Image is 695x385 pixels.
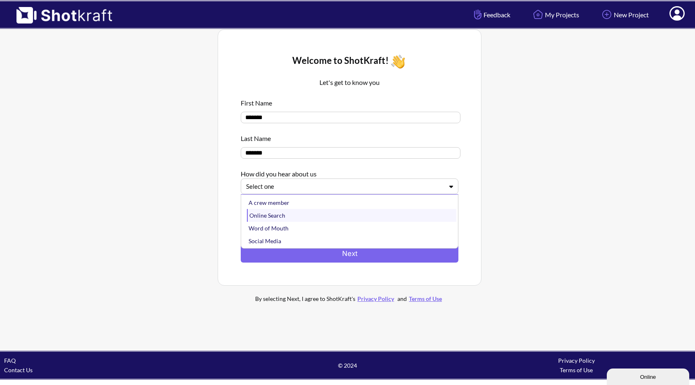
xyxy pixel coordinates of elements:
[407,295,444,302] a: Terms of Use
[525,4,585,26] a: My Projects
[462,356,691,365] div: Privacy Policy
[247,209,456,222] div: Online Search
[233,361,462,370] span: © 2024
[241,244,458,263] button: Next
[531,7,545,21] img: Home Icon
[241,77,458,87] p: Let's get to know you
[247,247,456,260] div: Other
[241,129,458,143] div: Last Name
[247,196,456,209] div: A crew member
[355,295,396,302] a: Privacy Policy
[389,52,407,71] img: Wave Icon
[4,366,33,373] a: Contact Us
[241,165,458,178] div: How did you hear about us
[241,52,458,71] div: Welcome to ShotKraft!
[4,357,16,364] a: FAQ
[600,7,614,21] img: Add Icon
[594,4,655,26] a: New Project
[607,367,691,385] iframe: chat widget
[247,235,456,247] div: Social Media
[462,365,691,375] div: Terms of Use
[472,10,510,19] span: Feedback
[238,294,461,303] div: By selecting Next, I agree to ShotKraft's and
[241,94,458,108] div: First Name
[472,7,484,21] img: Hand Icon
[247,222,456,235] div: Word of Mouth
